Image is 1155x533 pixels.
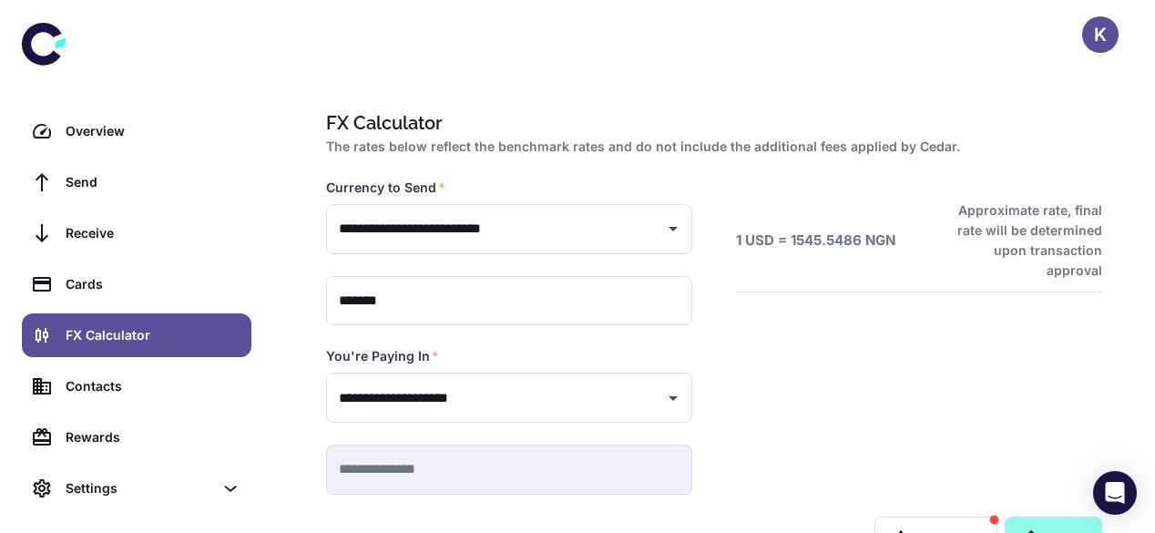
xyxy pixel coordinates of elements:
label: You're Paying In [326,347,439,365]
button: Open [660,385,686,411]
a: Contacts [22,364,251,408]
button: Open [660,216,686,241]
div: Settings [66,478,213,498]
div: Overview [66,121,240,141]
div: Settings [22,466,251,510]
a: Overview [22,109,251,153]
a: Rewards [22,415,251,459]
div: FX Calculator [66,325,240,345]
h6: Approximate rate, final rate will be determined upon transaction approval [937,200,1102,281]
div: Contacts [66,376,240,396]
a: Send [22,160,251,204]
a: FX Calculator [22,313,251,357]
div: Receive [66,223,240,243]
div: Rewards [66,427,240,447]
button: K [1082,16,1119,53]
div: Send [66,172,240,192]
div: Cards [66,274,240,294]
h1: FX Calculator [326,109,1095,137]
h6: 1 USD = 1545.5486 NGN [736,231,895,251]
a: Cards [22,262,251,306]
label: Currency to Send [326,179,445,197]
div: Open Intercom Messenger [1093,471,1137,515]
a: Receive [22,211,251,255]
